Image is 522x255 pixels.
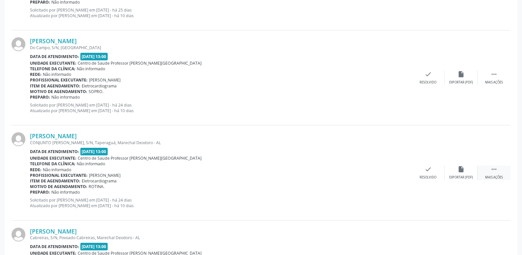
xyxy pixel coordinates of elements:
span: Centro de Saude Professor [PERSON_NAME][GEOGRAPHIC_DATA] [78,60,202,66]
i: insert_drive_file [457,71,465,78]
div: Do Campo, S/N, [GEOGRAPHIC_DATA] [30,45,412,50]
b: Profissional executante: [30,77,88,83]
p: Solicitado por [PERSON_NAME] em [DATE] - há 24 dias Atualizado por [PERSON_NAME] em [DATE] - há 1... [30,197,412,208]
b: Rede: [30,167,41,173]
b: Telefone da clínica: [30,161,75,167]
div: Mais ações [485,80,503,85]
span: [PERSON_NAME] [89,173,121,178]
b: Data de atendimento: [30,149,79,154]
b: Data de atendimento: [30,244,79,249]
span: Não informado [43,167,71,173]
i: check [425,166,432,173]
a: [PERSON_NAME] [30,37,77,45]
a: [PERSON_NAME] [30,132,77,140]
p: Solicitado por [PERSON_NAME] em [DATE] - há 24 dias Atualizado por [PERSON_NAME] em [DATE] - há 1... [30,102,412,113]
b: Motivo de agendamento: [30,184,87,189]
b: Telefone da clínica: [30,66,75,72]
b: Rede: [30,72,41,77]
span: Centro de Saude Professor [PERSON_NAME][GEOGRAPHIC_DATA] [78,155,202,161]
span: Não informado [51,189,80,195]
span: Eletrocardiograma [82,83,117,89]
i:  [490,71,498,78]
a: [PERSON_NAME] [30,228,77,235]
i:  [490,166,498,173]
span: [DATE] 13:00 [80,53,108,60]
b: Unidade executante: [30,60,76,66]
img: img [12,37,25,51]
div: Resolvido [420,80,436,85]
div: CONJUNTO [PERSON_NAME], S/N, Taperaguá, Marechal Deodoro - AL [30,140,412,145]
div: Mais ações [485,175,503,180]
b: Item de agendamento: [30,83,80,89]
div: Exportar (PDF) [449,175,473,180]
b: Profissional executante: [30,173,88,178]
div: Exportar (PDF) [449,80,473,85]
p: Solicitado por [PERSON_NAME] em [DATE] - há 25 dias Atualizado por [PERSON_NAME] em [DATE] - há 1... [30,7,412,18]
span: Não informado [77,66,105,72]
span: Não informado [77,161,105,167]
span: [DATE] 13:00 [80,243,108,250]
span: ROTINA. [89,184,104,189]
i: insert_drive_file [457,166,465,173]
span: SOPRO. [89,89,103,94]
span: [DATE] 13:00 [80,148,108,155]
b: Item de agendamento: [30,178,80,184]
i: check [425,71,432,78]
b: Motivo de agendamento: [30,89,87,94]
img: img [12,132,25,146]
span: [PERSON_NAME] [89,77,121,83]
b: Data de atendimento: [30,54,79,59]
b: Preparo: [30,94,50,100]
div: Cabreiras, S/N, Povoado Cabreiras, Marechal Deodoro - AL [30,235,412,240]
b: Unidade executante: [30,155,76,161]
span: Eletrocardiograma [82,178,117,184]
div: Resolvido [420,175,436,180]
span: Não informado [43,72,71,77]
span: Não informado [51,94,80,100]
b: Preparo: [30,189,50,195]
